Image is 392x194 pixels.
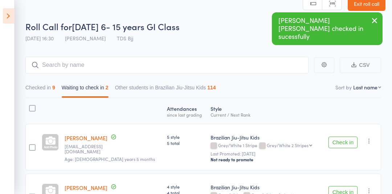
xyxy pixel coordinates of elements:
a: [PERSON_NAME] [65,184,107,191]
button: Check in [328,137,358,148]
span: [DATE] 6- 15 years GI Class [72,20,180,32]
button: Other students in Brazilian Jiu-Jitsu Kids114 [115,81,216,98]
span: Age: [DEMOGRAPHIC_DATA] years 5 months [65,156,155,162]
span: [DATE] 16:30 [25,35,54,42]
span: TDS Bjj [117,35,133,42]
span: Roll Call for [25,20,72,32]
div: Grey/White 1 Stripe [211,143,319,149]
div: Current / Next Rank [211,112,319,117]
button: Waiting to check in2 [62,81,109,98]
div: 2 [106,85,109,90]
div: 9 [52,85,55,90]
span: 5 total [167,140,204,146]
div: Style [208,101,322,121]
small: Last Promoted: [DATE] [211,151,319,156]
div: since last grading [167,112,204,117]
div: Grey/White 2 Stripes [267,143,309,147]
label: Sort by [335,84,352,91]
input: Search by name [25,57,309,73]
div: Last name [353,84,377,91]
span: 5 style [167,134,204,140]
span: 4 style [167,183,204,190]
span: [PERSON_NAME] [65,35,106,42]
div: Not ready to promote [211,157,319,162]
div: Brazilian Jiu-Jitsu Kids [211,134,319,141]
small: Timandcrystalcole@gmail.com [65,144,112,154]
button: CSV [340,57,381,73]
div: Atten­dances [164,101,207,121]
div: Brazilian Jiu-Jitsu Kids [211,183,319,191]
div: [PERSON_NAME] [PERSON_NAME] checked in sucessfully [272,12,383,45]
div: 114 [207,85,216,90]
button: Checked in9 [25,81,55,98]
a: [PERSON_NAME] [65,134,107,142]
